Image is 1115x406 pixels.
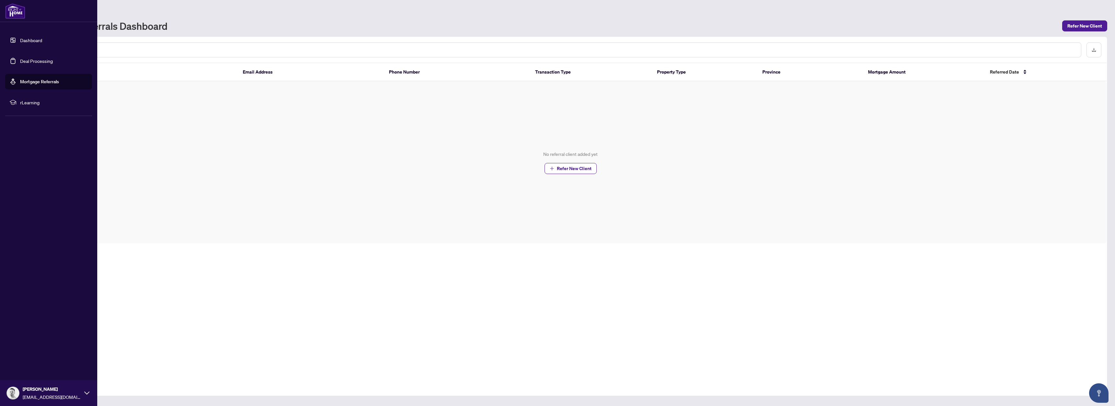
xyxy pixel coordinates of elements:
img: Profile Icon [7,387,19,399]
img: logo [5,3,25,19]
span: download [1092,48,1096,52]
h1: Mortgage Referrals Dashboard [34,21,168,31]
a: Mortgage Referrals [20,79,59,85]
th: Mortgage Amount [863,63,985,81]
span: Refer New Client [557,163,592,174]
span: Referred Date [990,68,1019,75]
th: Referred Date [985,63,1107,81]
th: Transaction Type [530,63,652,81]
button: download [1086,42,1101,57]
span: [PERSON_NAME] [23,386,81,393]
th: Email Address [238,63,384,81]
span: [EMAIL_ADDRESS][DOMAIN_NAME] [23,393,81,400]
div: No referral client added yet [543,151,598,158]
th: Province [757,63,863,81]
button: Refer New Client [1062,20,1107,31]
th: Full Name [34,63,238,81]
span: Refer New Client [1067,21,1102,31]
a: Dashboard [20,37,42,43]
th: Property Type [652,63,757,81]
span: rLearning [20,99,88,106]
a: Deal Processing [20,58,53,64]
button: Refer New Client [545,163,597,174]
th: Phone Number [384,63,530,81]
span: plus [550,166,554,171]
button: Open asap [1089,383,1109,403]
